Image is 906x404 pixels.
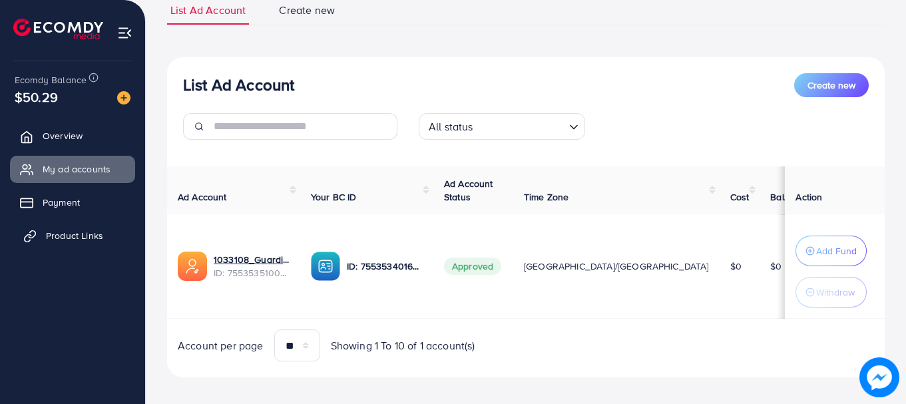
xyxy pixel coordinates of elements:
[816,284,855,300] p: Withdraw
[524,260,709,273] span: [GEOGRAPHIC_DATA]/[GEOGRAPHIC_DATA]
[13,19,103,39] img: logo
[311,252,340,281] img: ic-ba-acc.ded83a64.svg
[770,260,782,273] span: $0
[795,277,867,307] button: Withdraw
[419,113,585,140] div: Search for option
[10,122,135,149] a: Overview
[15,73,87,87] span: Ecomdy Balance
[46,229,103,242] span: Product Links
[730,190,750,204] span: Cost
[43,129,83,142] span: Overview
[183,75,294,95] h3: List Ad Account
[178,338,264,353] span: Account per page
[477,114,564,136] input: Search for option
[10,189,135,216] a: Payment
[178,190,227,204] span: Ad Account
[10,156,135,182] a: My ad accounts
[117,25,132,41] img: menu
[214,253,290,266] a: 1033108_Guardianofficial_1758694470421
[859,357,899,397] img: image
[15,87,58,106] span: $50.29
[170,3,246,18] span: List Ad Account
[178,252,207,281] img: ic-ads-acc.e4c84228.svg
[279,3,335,18] span: Create new
[730,260,742,273] span: $0
[43,196,80,209] span: Payment
[311,190,357,204] span: Your BC ID
[770,190,805,204] span: Balance
[807,79,855,92] span: Create new
[426,117,476,136] span: All status
[444,258,501,275] span: Approved
[214,253,290,280] div: <span class='underline'>1033108_Guardianofficial_1758694470421</span></br>7553535100990865409
[794,73,869,97] button: Create new
[43,162,111,176] span: My ad accounts
[117,91,130,104] img: image
[524,190,568,204] span: Time Zone
[795,236,867,266] button: Add Fund
[795,190,822,204] span: Action
[214,266,290,280] span: ID: 7553535100990865409
[444,177,493,204] span: Ad Account Status
[10,222,135,249] a: Product Links
[816,243,857,259] p: Add Fund
[331,338,475,353] span: Showing 1 To 10 of 1 account(s)
[347,258,423,274] p: ID: 7553534016637665288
